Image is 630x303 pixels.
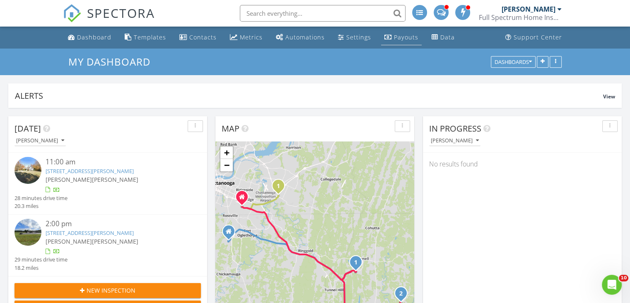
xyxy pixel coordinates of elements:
div: Contacts [189,33,217,41]
span: [PERSON_NAME] [46,176,92,183]
a: Settings [335,30,374,45]
div: Settings [346,33,371,41]
a: Dashboard [65,30,115,45]
img: streetview [14,219,41,246]
div: 11:00 am [46,157,186,167]
div: [PERSON_NAME] [431,138,479,144]
span: Map [222,123,239,134]
a: 2:00 pm [STREET_ADDRESS][PERSON_NAME] [PERSON_NAME][PERSON_NAME] 29 minutes drive time 18.2 miles [14,219,201,272]
span: SPECTORA [87,4,155,22]
div: 3712 Ringgold Rd. #318, Chattanooga TN. 37412 [242,197,247,202]
div: Templates [134,33,166,41]
a: Payouts [381,30,422,45]
div: 7000 Leslie Dell Ln, Chattanooga, TN 37421 [278,186,283,191]
button: [PERSON_NAME] [429,135,480,147]
a: [STREET_ADDRESS][PERSON_NAME] [46,167,134,175]
div: [PERSON_NAME] [16,138,64,144]
a: My Dashboard [68,55,157,68]
a: 11:00 am [STREET_ADDRESS][PERSON_NAME] [PERSON_NAME][PERSON_NAME] 28 minutes drive time 20.3 miles [14,157,201,210]
i: 1 [277,183,280,189]
a: Support Center [502,30,565,45]
img: streetview [14,157,41,184]
div: Automations [285,33,325,41]
a: Zoom out [220,159,233,171]
a: Templates [121,30,169,45]
div: Dashboard [77,33,111,41]
div: 29 minutes drive time [14,256,68,264]
span: View [603,93,615,100]
div: Payouts [394,33,418,41]
a: Automations (Advanced) [273,30,328,45]
span: 10 [619,275,628,281]
i: 2 [399,291,403,297]
a: Metrics [227,30,266,45]
div: Alerts [15,90,603,101]
div: Full Spectrum Home Inspectors [479,13,562,22]
span: New Inspection [87,286,135,295]
div: 28 minutes drive time [14,194,68,202]
span: [PERSON_NAME] [92,176,138,183]
div: Data [440,33,455,41]
span: [DATE] [14,123,41,134]
a: Zoom in [220,147,233,159]
div: No results found [423,153,622,175]
a: Contacts [176,30,220,45]
i: 1 [354,260,357,266]
button: New Inspection [14,283,201,298]
a: SPECTORA [63,11,155,29]
div: [PERSON_NAME] [502,5,555,13]
img: The Best Home Inspection Software - Spectora [63,4,81,22]
div: 1240 Dawnville Rd NE , Dalton, GA 30721 [401,293,406,298]
a: [STREET_ADDRESS][PERSON_NAME] [46,229,134,237]
div: Dashboards [495,59,532,65]
button: [PERSON_NAME] [14,135,66,147]
div: 3172 Reed Rd, Tunnel Hill, GA 30755 [356,262,361,267]
div: Support Center [514,33,562,41]
button: Dashboards [491,56,536,68]
div: Metrics [240,33,263,41]
span: [PERSON_NAME] [46,237,92,245]
a: Data [428,30,458,45]
iframe: Intercom live chat [602,275,622,295]
div: 20.3 miles [14,202,68,210]
span: In Progress [429,123,481,134]
span: [PERSON_NAME] [92,237,138,245]
input: Search everything... [240,5,406,22]
div: 6 Warren Lane, Rossville Ga 30741 [229,231,234,236]
div: 18.2 miles [14,264,68,272]
div: 2:00 pm [46,219,186,229]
